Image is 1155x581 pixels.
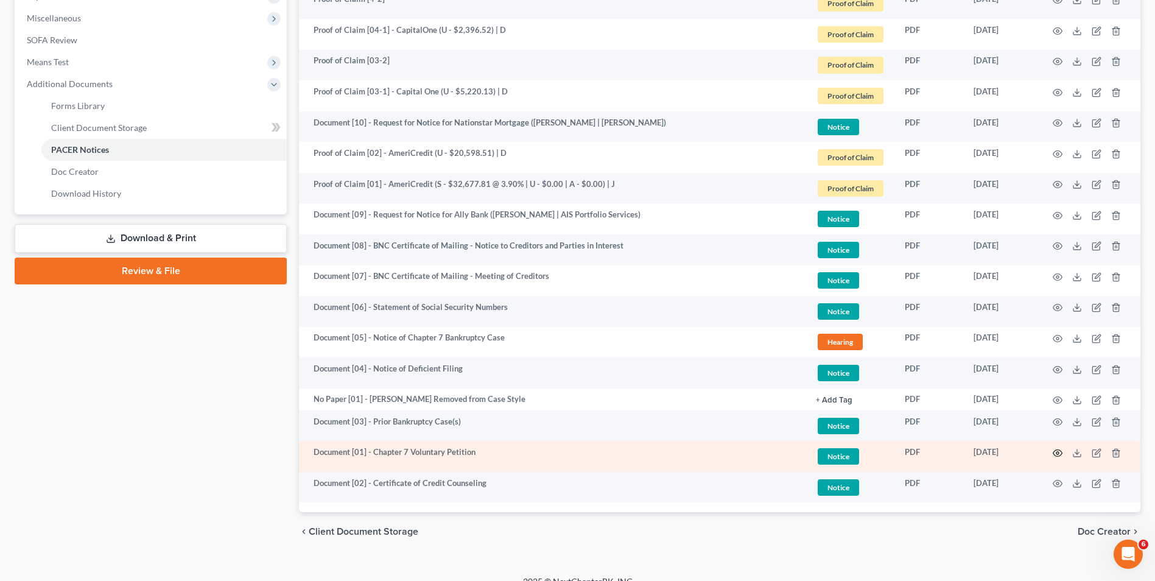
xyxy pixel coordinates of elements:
button: chevron_left Client Document Storage [299,527,418,537]
td: Document [07] - BNC Certificate of Mailing - Meeting of Creditors [299,266,806,297]
td: [DATE] [964,234,1038,266]
td: Document [06] - Statement of Social Security Numbers [299,296,806,327]
td: [DATE] [964,410,1038,442]
a: Notice [816,117,885,137]
td: PDF [895,410,964,442]
a: Download History [41,183,287,205]
span: Additional Documents [27,79,113,89]
button: Doc Creator chevron_right [1078,527,1140,537]
span: 6 [1139,540,1148,549]
a: Notice [816,416,885,436]
td: PDF [895,357,964,389]
span: SOFA Review [27,35,77,45]
td: Document [02] - Certificate of Credit Counseling [299,472,806,503]
span: Client Document Storage [309,527,418,537]
a: Proof of Claim [816,55,885,75]
span: Notice [818,303,859,320]
span: Proof of Claim [818,57,883,73]
a: Forms Library [41,95,287,117]
a: Notice [816,301,885,322]
td: Document [03] - Prior Bankruptcy Case(s) [299,410,806,442]
td: [DATE] [964,142,1038,173]
td: PDF [895,142,964,173]
button: + Add Tag [816,396,852,404]
td: PDF [895,80,964,111]
span: Means Test [27,57,69,67]
span: Notice [818,448,859,465]
span: Proof of Claim [818,180,883,197]
td: Proof of Claim [04-1] - CapitalOne (U - $2,396.52) | D [299,19,806,50]
a: Client Document Storage [41,117,287,139]
a: Review & File [15,258,287,284]
td: PDF [895,173,964,204]
td: [DATE] [964,327,1038,358]
td: PDF [895,50,964,81]
a: PACER Notices [41,139,287,161]
td: [DATE] [964,173,1038,204]
td: Document [01] - Chapter 7 Voluntary Petition [299,441,806,472]
a: Notice [816,446,885,467]
td: PDF [895,296,964,327]
span: Client Document Storage [51,122,147,133]
i: chevron_right [1131,527,1140,537]
span: Doc Creator [51,166,99,177]
td: Proof of Claim [02] - AmeriCredit (U - $20,598.51) | D [299,142,806,173]
td: [DATE] [964,472,1038,503]
span: Notice [818,418,859,434]
span: PACER Notices [51,144,109,155]
a: Download & Print [15,224,287,253]
span: Miscellaneous [27,13,81,23]
td: PDF [895,111,964,143]
td: [DATE] [964,50,1038,81]
td: No Paper [01] - [PERSON_NAME] Removed from Case Style [299,389,806,410]
td: [DATE] [964,296,1038,327]
a: Proof of Claim [816,86,885,106]
td: [DATE] [964,203,1038,234]
td: Document [10] - Request for Notice for Nationstar Mortgage ([PERSON_NAME] | [PERSON_NAME]) [299,111,806,143]
a: Notice [816,477,885,498]
td: PDF [895,441,964,472]
span: Download History [51,188,121,199]
span: Proof of Claim [818,149,883,166]
td: PDF [895,472,964,503]
span: Forms Library [51,100,105,111]
td: PDF [895,389,964,410]
td: [DATE] [964,80,1038,111]
td: [DATE] [964,111,1038,143]
td: [DATE] [964,441,1038,472]
td: PDF [895,327,964,358]
span: Notice [818,242,859,258]
td: Document [08] - BNC Certificate of Mailing - Notice to Creditors and Parties in Interest [299,234,806,266]
a: Proof of Claim [816,24,885,44]
span: Proof of Claim [818,26,883,43]
iframe: Intercom live chat [1114,540,1143,569]
a: Proof of Claim [816,147,885,167]
a: Notice [816,240,885,260]
span: Notice [818,119,859,135]
td: Proof of Claim [01] - AmeriCredit (S - $32,677.81 @ 3.90% | U - $0.00 | A - $0.00) | J [299,173,806,204]
td: [DATE] [964,357,1038,389]
td: Proof of Claim [03-1] - Capital One (U - $5,220.13) | D [299,80,806,111]
span: Proof of Claim [818,88,883,104]
span: Notice [818,479,859,496]
a: SOFA Review [17,29,287,51]
td: PDF [895,19,964,50]
td: PDF [895,234,964,266]
span: Doc Creator [1078,527,1131,537]
td: Document [05] - Notice of Chapter 7 Bankruptcy Case [299,327,806,358]
a: Hearing [816,332,885,352]
td: PDF [895,266,964,297]
td: [DATE] [964,266,1038,297]
span: Notice [818,272,859,289]
span: Hearing [818,334,863,350]
td: PDF [895,203,964,234]
a: Doc Creator [41,161,287,183]
span: Notice [818,365,859,381]
a: Proof of Claim [816,178,885,199]
td: [DATE] [964,389,1038,410]
td: Proof of Claim [03-2] [299,50,806,81]
a: + Add Tag [816,393,885,405]
td: Document [04] - Notice of Deficient Filing [299,357,806,389]
td: [DATE] [964,19,1038,50]
td: Document [09] - Request for Notice for Ally Bank ([PERSON_NAME] | AIS Portfolio Services) [299,203,806,234]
